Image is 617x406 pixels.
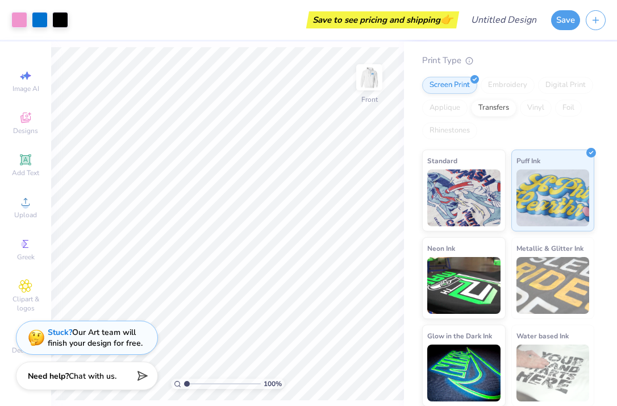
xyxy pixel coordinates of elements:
[69,371,116,382] span: Chat with us.
[538,77,593,94] div: Digital Print
[12,346,39,355] span: Decorate
[6,295,45,313] span: Clipart & logos
[17,252,35,262] span: Greek
[440,13,453,26] span: 👉
[13,126,38,135] span: Designs
[427,155,457,167] span: Standard
[12,84,39,93] span: Image AI
[520,100,552,117] div: Vinyl
[471,100,516,117] div: Transfers
[516,345,590,401] img: Water based Ink
[361,94,378,105] div: Front
[516,155,540,167] span: Puff Ink
[12,168,39,177] span: Add Text
[555,100,582,117] div: Foil
[264,379,282,389] span: 100 %
[516,257,590,314] img: Metallic & Glitter Ink
[516,169,590,226] img: Puff Ink
[462,9,545,31] input: Untitled Design
[516,242,583,254] span: Metallic & Glitter Ink
[422,100,468,117] div: Applique
[427,169,501,226] img: Standard
[48,327,72,338] strong: Stuck?
[422,77,477,94] div: Screen Print
[551,10,580,30] button: Save
[28,371,69,382] strong: Need help?
[422,54,594,67] div: Print Type
[427,330,492,342] span: Glow in the Dark Ink
[309,11,456,28] div: Save to see pricing and shipping
[358,66,381,89] img: Front
[427,242,455,254] span: Neon Ink
[422,122,477,139] div: Rhinestones
[48,327,143,349] div: Our Art team will finish your design for free.
[427,345,501,401] img: Glow in the Dark Ink
[14,210,37,219] span: Upload
[516,330,569,342] span: Water based Ink
[481,77,535,94] div: Embroidery
[427,257,501,314] img: Neon Ink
